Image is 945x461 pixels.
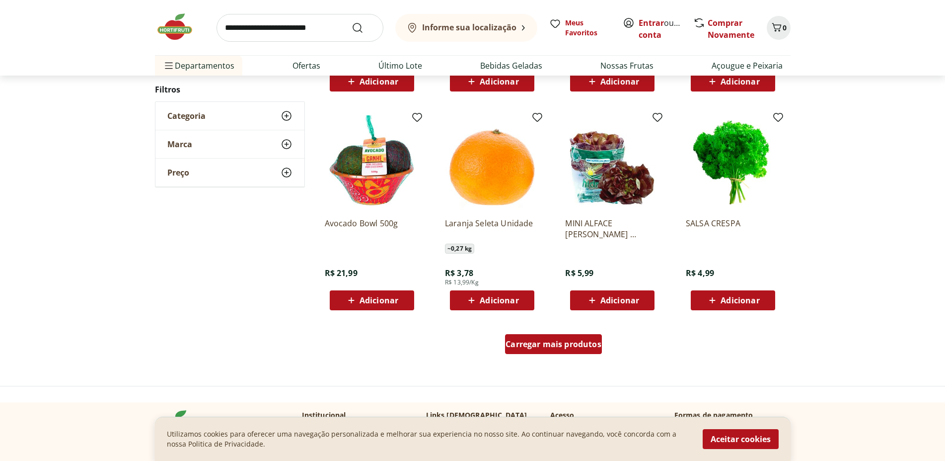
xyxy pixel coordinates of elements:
[155,159,304,186] button: Preço
[445,268,473,278] span: R$ 3,78
[155,130,304,158] button: Marca
[360,78,398,86] span: Adicionar
[163,54,175,78] button: Menu
[167,168,189,178] span: Preço
[445,244,474,254] span: ~ 0,27 kg
[767,16,791,40] button: Carrinho
[708,17,754,40] a: Comprar Novamente
[378,60,422,72] a: Último Lote
[480,60,542,72] a: Bebidas Geladas
[445,278,479,286] span: R$ 13,99/Kg
[480,296,518,304] span: Adicionar
[292,60,320,72] a: Ofertas
[565,218,659,240] a: MINI ALFACE [PERSON_NAME] HIDROSOL
[565,268,593,278] span: R$ 5,99
[302,410,346,420] p: Institucional
[445,115,539,210] img: Laranja Seleta Unidade
[167,429,691,449] p: Utilizamos cookies para oferecer uma navegação personalizada e melhorar sua experiencia no nosso ...
[570,72,654,92] button: Adicionar
[352,22,375,34] button: Submit Search
[691,72,775,92] button: Adicionar
[565,115,659,210] img: MINI ALFACE LISA ROXA HIDROSOL
[155,410,205,440] img: Hortifruti
[163,54,234,78] span: Departamentos
[600,78,639,86] span: Adicionar
[600,296,639,304] span: Adicionar
[639,17,683,41] span: ou
[325,268,358,278] span: R$ 21,99
[217,14,383,42] input: search
[550,410,575,420] p: Acesso
[783,23,787,32] span: 0
[325,218,419,240] a: Avocado Bowl 500g
[703,429,779,449] button: Aceitar cookies
[505,334,602,358] a: Carregar mais produtos
[155,102,304,130] button: Categoria
[691,290,775,310] button: Adicionar
[639,17,664,28] a: Entrar
[600,60,654,72] a: Nossas Frutas
[674,410,791,420] p: Formas de pagamento
[506,340,601,348] span: Carregar mais produtos
[721,78,759,86] span: Adicionar
[549,18,611,38] a: Meus Favoritos
[686,115,780,210] img: SALSA CRESPA
[450,72,534,92] button: Adicionar
[450,290,534,310] button: Adicionar
[570,290,654,310] button: Adicionar
[686,218,780,240] a: SALSA CRESPA
[167,111,206,121] span: Categoria
[395,14,537,42] button: Informe sua localização
[360,296,398,304] span: Adicionar
[155,80,305,99] h2: Filtros
[167,139,192,149] span: Marca
[721,296,759,304] span: Adicionar
[422,22,516,33] b: Informe sua localização
[330,72,414,92] button: Adicionar
[639,17,693,40] a: Criar conta
[155,12,205,42] img: Hortifruti
[480,78,518,86] span: Adicionar
[325,115,419,210] img: Avocado Bowl 500g
[712,60,783,72] a: Açougue e Peixaria
[565,18,611,38] span: Meus Favoritos
[426,410,527,420] p: Links [DEMOGRAPHIC_DATA]
[330,290,414,310] button: Adicionar
[445,218,539,240] a: Laranja Seleta Unidade
[686,268,714,278] span: R$ 4,99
